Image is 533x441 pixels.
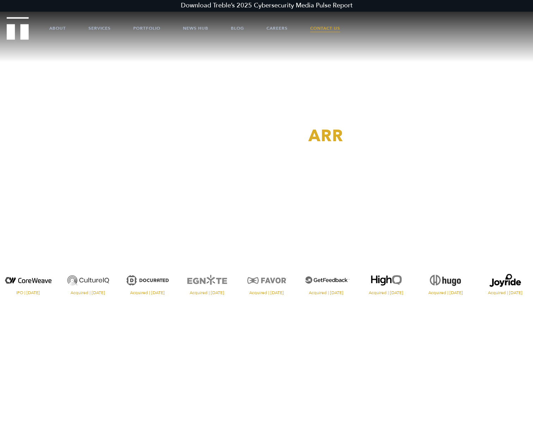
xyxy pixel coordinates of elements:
[417,268,473,295] a: Visit the Hugo website
[60,291,116,295] span: Acquired | [DATE]
[310,18,340,39] a: Contact Us
[298,291,354,295] span: Acquired | [DATE]
[477,291,533,295] span: Acquired | [DATE]
[239,268,295,295] a: Visit the Favor website
[266,18,288,39] a: Careers
[49,18,66,39] a: About
[358,291,414,295] span: Acquired | [DATE]
[417,268,473,292] img: Hugo logo
[179,291,235,295] span: Acquired | [DATE]
[60,268,116,292] img: Culture IQ logo
[88,18,111,39] a: Services
[179,268,235,292] img: Egnyte logo
[358,268,414,295] a: Visit the High IQ website
[239,291,295,295] span: Acquired | [DATE]
[298,268,354,295] a: Visit the Get Feedback website
[120,291,176,295] span: Acquired | [DATE]
[477,268,533,295] a: Visit the Joyride website
[358,268,414,292] img: High IQ logo
[60,268,116,295] a: Visit the Culture IQ website
[239,268,295,292] img: Favor logo
[308,125,343,147] span: ARR
[120,268,176,295] a: Visit the Docurated website
[120,268,176,292] img: Docurated logo
[298,268,354,292] img: Get Feedback logo
[183,18,208,39] a: News Hub
[179,268,235,295] a: Visit the Egnyte website
[133,18,160,39] a: Portfolio
[231,18,244,39] a: Blog
[417,291,473,295] span: Acquired | [DATE]
[7,17,29,40] img: Treble logo
[477,268,533,292] img: Joyride logo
